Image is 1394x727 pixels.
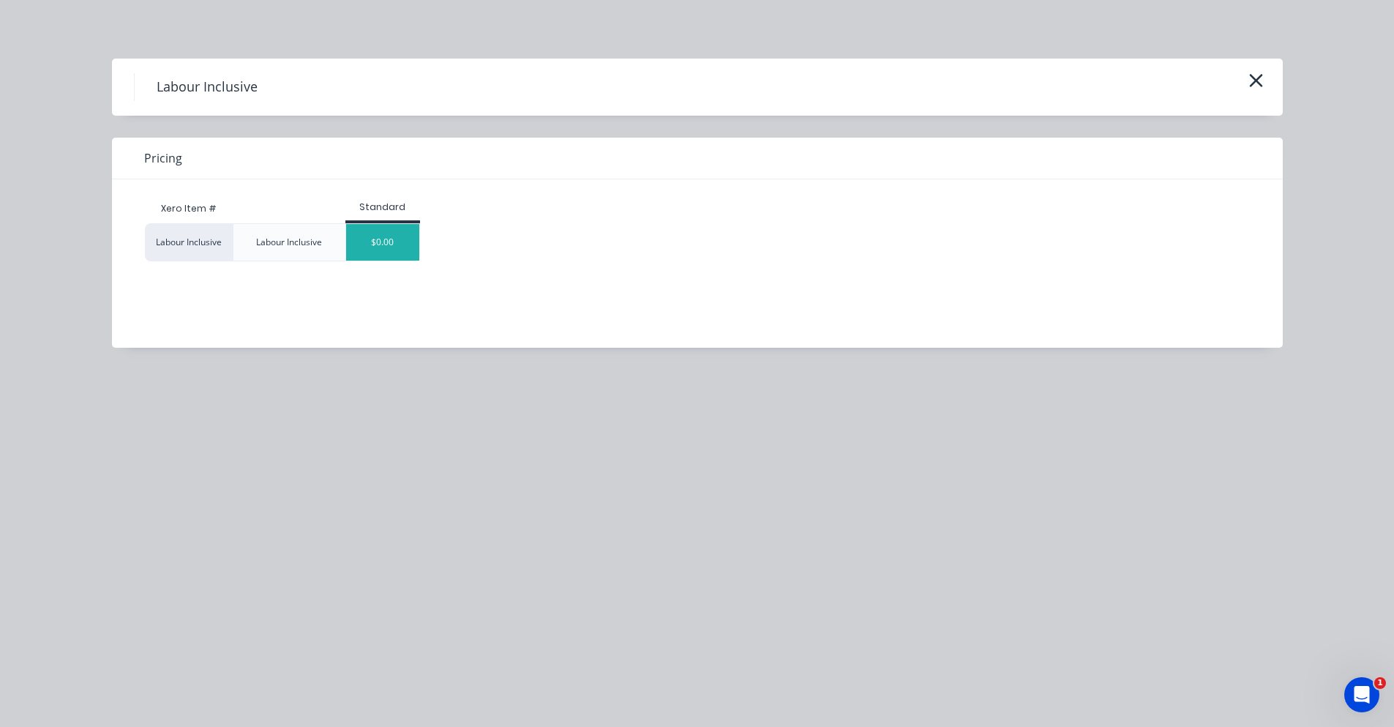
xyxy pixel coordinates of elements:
[346,224,419,261] div: $0.00
[1344,677,1379,712] iframe: Intercom live chat
[1374,677,1386,689] span: 1
[144,149,182,167] span: Pricing
[256,236,322,249] div: Labour Inclusive
[145,223,233,261] div: Labour Inclusive
[145,194,233,223] div: Xero Item #
[134,73,280,101] h4: Labour Inclusive
[345,201,420,214] div: Standard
